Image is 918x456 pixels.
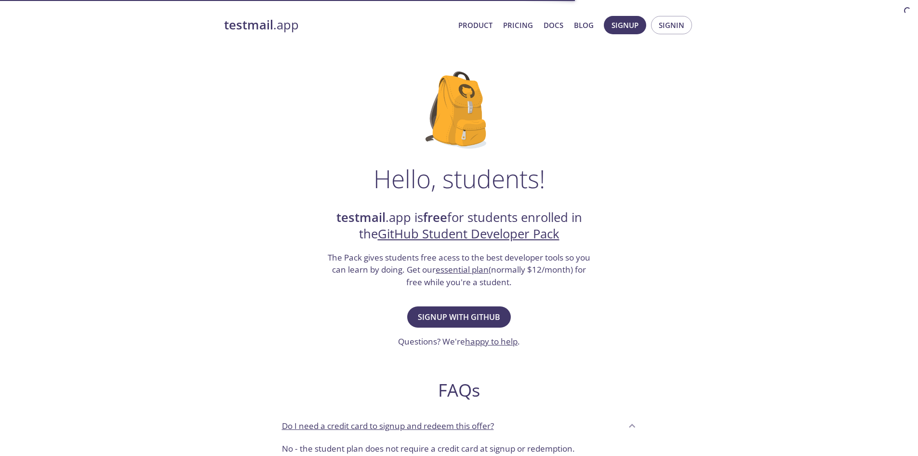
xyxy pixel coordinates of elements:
a: testmail.app [224,17,451,33]
strong: free [423,209,447,226]
span: Signup [612,19,639,31]
a: Pricing [503,19,533,31]
span: Signup with GitHub [418,310,500,324]
div: Do I need a credit card to signup and redeem this offer? [274,413,644,439]
button: Signup with GitHub [407,306,511,328]
p: No - the student plan does not require a credit card at signup or redemption. [282,442,637,455]
h1: Hello, students! [373,164,545,193]
h2: FAQs [274,379,644,401]
a: essential plan [436,264,489,275]
p: Do I need a credit card to signup and redeem this offer? [282,420,494,432]
a: GitHub Student Developer Pack [378,225,559,242]
a: Blog [574,19,594,31]
strong: testmail [336,209,386,226]
h3: Questions? We're . [398,335,520,348]
a: Docs [544,19,563,31]
span: Signin [659,19,684,31]
strong: testmail [224,16,273,33]
h3: The Pack gives students free acess to the best developer tools so you can learn by doing. Get our... [327,251,592,289]
img: github-student-backpack.png [426,71,492,149]
button: Signup [604,16,646,34]
a: Product [458,19,492,31]
h2: .app is for students enrolled in the [327,209,592,243]
a: happy to help [465,336,518,347]
button: Signin [651,16,692,34]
